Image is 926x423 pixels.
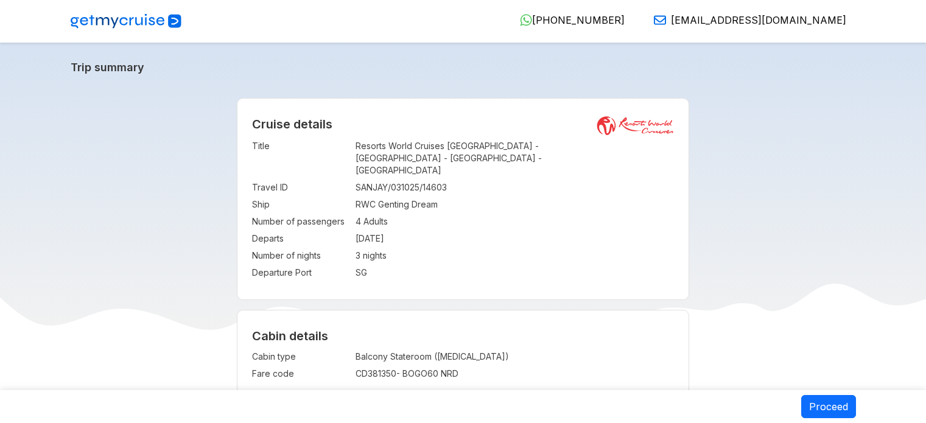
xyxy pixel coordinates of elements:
td: Departs [252,230,349,247]
td: 3 nights [356,247,674,264]
h2: Cruise details [252,117,674,131]
td: Number of nights [252,247,349,264]
td: : [349,213,356,230]
a: [EMAIL_ADDRESS][DOMAIN_NAME] [644,14,846,26]
td: RWC Genting Dream [356,196,674,213]
td: Number of passengers [252,213,349,230]
td: : [349,196,356,213]
img: WhatsApp [520,14,532,26]
td: : [349,264,356,281]
td: Ship [252,196,349,213]
td: Cabin type [252,348,349,365]
td: : [349,348,356,365]
td: Travel ID [252,179,349,196]
td: : [349,247,356,264]
td: : [349,138,356,179]
img: Email [654,14,666,26]
td: Balcony Stateroom ([MEDICAL_DATA]) [356,348,580,365]
span: [EMAIL_ADDRESS][DOMAIN_NAME] [671,14,846,26]
button: Proceed [801,395,856,418]
td: Title [252,138,349,179]
span: [PHONE_NUMBER] [532,14,625,26]
td: Resorts World Cruises [GEOGRAPHIC_DATA] - [GEOGRAPHIC_DATA] - [GEOGRAPHIC_DATA] - [GEOGRAPHIC_DATA] [356,138,674,179]
td: : [349,230,356,247]
td: : [349,179,356,196]
td: [DATE] [356,230,674,247]
td: Fare code [252,365,349,382]
a: Trip summary [71,61,856,74]
div: CD381350 - BOGO60 NRD [356,368,580,380]
td: SANJAY/031025/14603 [356,179,674,196]
td: 4 Adults [356,213,674,230]
h4: Cabin details [252,329,674,343]
td: SG [356,264,674,281]
td: Departure Port [252,264,349,281]
a: [PHONE_NUMBER] [510,14,625,26]
td: : [349,365,356,382]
